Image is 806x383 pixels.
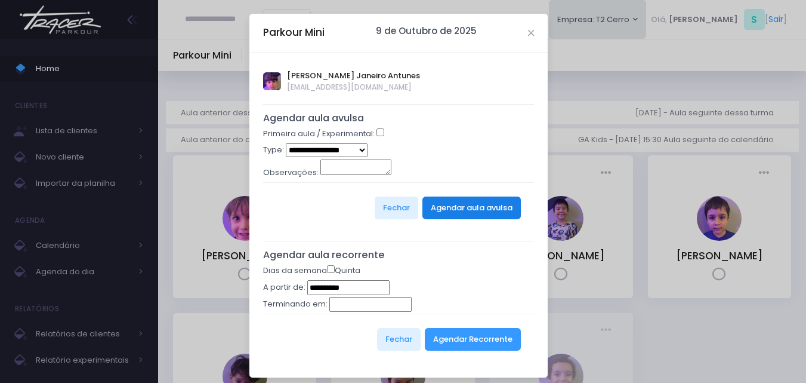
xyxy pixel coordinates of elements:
label: Terminando em: [263,298,328,310]
label: Quinta [327,265,360,277]
label: Primeira aula / Experimental: [263,128,375,140]
h6: 9 de Outubro de 2025 [376,26,477,36]
label: Observações: [263,167,319,179]
input: Quinta [327,265,335,273]
button: Agendar Recorrente [425,328,521,351]
span: [EMAIL_ADDRESS][DOMAIN_NAME] [287,82,420,93]
h5: Parkour Mini [263,25,325,40]
button: Close [528,30,534,36]
h5: Agendar aula avulsa [263,112,535,124]
button: Agendar aula avulsa [422,197,521,219]
button: Fechar [377,328,421,351]
span: [PERSON_NAME] Janeiro Antunes [287,70,420,82]
button: Fechar [375,197,418,219]
label: Type: [263,144,284,156]
h5: Agendar aula recorrente [263,249,535,261]
form: Dias da semana [263,265,535,364]
label: A partir de: [263,281,305,293]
